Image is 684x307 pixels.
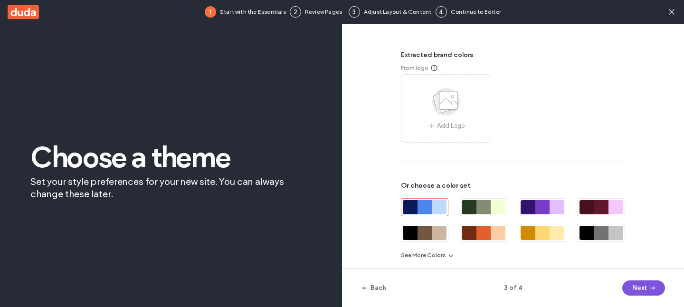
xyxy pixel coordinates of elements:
[305,8,345,16] span: Review Pages
[401,249,455,261] button: See More Colors
[30,175,312,200] span: Set your style preferences for your new site. You can always change these later.
[401,50,625,64] span: Extracted brand colors
[349,6,360,18] div: 3
[361,280,386,296] button: Back
[205,6,216,18] div: 1
[290,6,301,18] div: 2
[364,8,432,16] span: Adjust Layout & Content
[220,8,286,16] span: Start with the Essentials
[437,121,465,131] span: Add Logo
[451,8,502,16] span: Continue to Editor
[467,283,559,293] span: 3 of 4
[622,280,665,296] button: Next
[30,143,312,172] span: Choose a theme
[401,64,428,72] span: From logo
[436,6,447,18] div: 4
[401,181,625,191] span: Or choose a color set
